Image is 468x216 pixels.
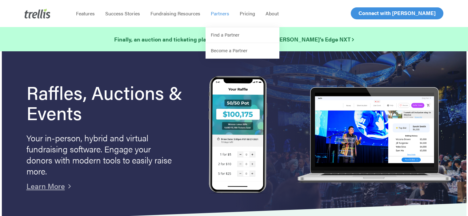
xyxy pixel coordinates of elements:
[76,10,95,17] span: Features
[351,7,443,19] a: Connect with [PERSON_NAME]
[150,10,200,17] span: Fundraising Resources
[209,76,267,195] img: Trellis Raffles, Auctions and Event Fundraising
[100,10,145,17] a: Success Stories
[266,10,279,17] span: About
[105,10,140,17] span: Success Stories
[211,31,239,38] span: Find a Partner
[294,87,454,183] img: rafflelaptop_mac_optim.png
[211,47,247,53] span: Become a Partner
[114,35,354,44] a: Finally, an auction and ticketing platform that integrates with [PERSON_NAME]’s Edge NXT
[206,10,234,17] a: Partners
[71,10,100,17] a: Features
[240,10,255,17] span: Pricing
[145,10,206,17] a: Fundraising Resources
[25,9,50,18] img: Trellis
[211,10,229,17] span: Partners
[358,9,436,17] span: Connect with [PERSON_NAME]
[206,27,279,43] a: Find a Partner
[114,35,354,43] strong: Finally, an auction and ticketing platform that integrates with [PERSON_NAME]’s Edge NXT
[234,10,260,17] a: Pricing
[26,82,190,123] h1: Raffles, Auctions & Events
[260,10,284,17] a: About
[206,43,279,59] a: Become a Partner
[26,132,174,176] p: Your in-person, hybrid and virtual fundraising software. Engage your donors with modern tools to ...
[26,181,65,191] a: Learn More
